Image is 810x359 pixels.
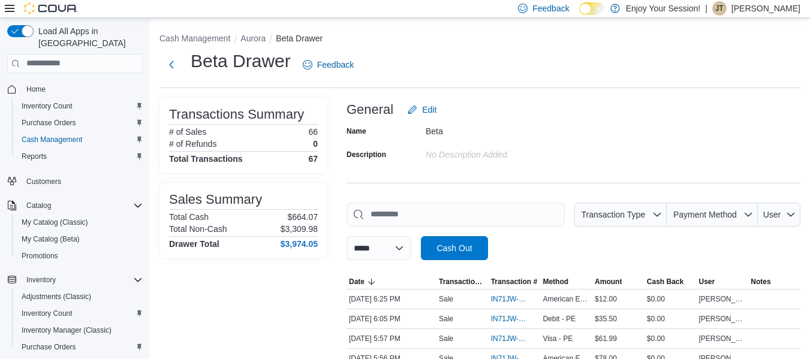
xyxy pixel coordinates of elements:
[169,107,304,122] h3: Transactions Summary
[489,274,541,289] button: Transaction #
[347,292,436,306] div: [DATE] 6:25 PM
[22,101,73,111] span: Inventory Count
[17,306,143,321] span: Inventory Count
[281,239,318,249] h4: $3,974.05
[12,248,147,264] button: Promotions
[349,277,365,286] span: Date
[426,145,586,159] div: No Description added
[626,1,701,16] p: Enjoy Your Session!
[17,149,52,164] a: Reports
[715,1,723,16] span: JT
[491,277,537,286] span: Transaction #
[491,314,526,324] span: IN71JW-7665268
[543,334,573,343] span: Visa - PE
[543,294,590,304] span: American Express - PE
[24,2,78,14] img: Cova
[697,274,749,289] button: User
[667,203,758,227] button: Payment Method
[647,277,683,286] span: Cash Back
[421,236,488,260] button: Cash Out
[17,289,96,304] a: Adjustments (Classic)
[439,294,453,304] p: Sale
[2,271,147,288] button: Inventory
[12,322,147,339] button: Inventory Manager (Classic)
[17,99,77,113] a: Inventory Count
[347,203,565,227] input: This is a search bar. As you type, the results lower in the page will automatically filter.
[17,323,143,337] span: Inventory Manager (Classic)
[439,277,486,286] span: Transaction Type
[347,312,436,326] div: [DATE] 6:05 PM
[17,215,143,230] span: My Catalog (Classic)
[169,224,227,234] h6: Total Non-Cash
[12,98,147,114] button: Inventory Count
[169,127,206,137] h6: # of Sales
[308,127,318,137] p: 66
[17,215,93,230] a: My Catalog (Classic)
[12,214,147,231] button: My Catalog (Classic)
[403,98,441,122] button: Edit
[592,274,645,289] button: Amount
[169,212,209,222] h6: Total Cash
[2,172,147,189] button: Customers
[17,149,143,164] span: Reports
[12,231,147,248] button: My Catalog (Beta)
[645,292,697,306] div: $0.00
[12,339,147,355] button: Purchase Orders
[12,114,147,131] button: Purchase Orders
[26,85,46,94] span: Home
[579,15,580,16] span: Dark Mode
[22,342,76,352] span: Purchase Orders
[758,203,800,227] button: User
[159,32,800,47] nav: An example of EuiBreadcrumbs
[347,126,366,136] label: Name
[169,239,219,249] h4: Drawer Total
[645,312,697,326] div: $0.00
[17,232,85,246] a: My Catalog (Beta)
[491,312,538,326] button: IN71JW-7665268
[22,174,66,189] a: Customers
[347,102,393,117] h3: General
[22,273,143,287] span: Inventory
[22,234,80,244] span: My Catalog (Beta)
[595,294,617,304] span: $12.00
[673,210,737,219] span: Payment Method
[12,288,147,305] button: Adjustments (Classic)
[17,249,143,263] span: Promotions
[699,277,715,286] span: User
[313,139,318,149] p: 0
[748,274,800,289] button: Notes
[439,314,453,324] p: Sale
[712,1,727,16] div: Jeremy Tremblett
[17,340,81,354] a: Purchase Orders
[22,218,88,227] span: My Catalog (Classic)
[22,118,76,128] span: Purchase Orders
[705,1,707,16] p: |
[699,314,746,324] span: [PERSON_NAME]
[22,325,112,335] span: Inventory Manager (Classic)
[17,249,63,263] a: Promotions
[12,148,147,165] button: Reports
[347,150,386,159] label: Description
[491,294,526,304] span: IN71JW-7665402
[17,232,143,246] span: My Catalog (Beta)
[276,34,323,43] button: Beta Drawer
[159,53,183,77] button: Next
[543,277,568,286] span: Method
[532,2,569,14] span: Feedback
[26,201,51,210] span: Catalog
[17,306,77,321] a: Inventory Count
[645,274,697,289] button: Cash Back
[169,192,262,207] h3: Sales Summary
[2,197,147,214] button: Catalog
[347,331,436,346] div: [DATE] 5:57 PM
[12,305,147,322] button: Inventory Count
[287,212,318,222] p: $664.07
[169,154,243,164] h4: Total Transactions
[22,292,91,301] span: Adjustments (Classic)
[22,82,50,96] a: Home
[574,203,667,227] button: Transaction Type
[595,314,617,324] span: $35.50
[751,277,770,286] span: Notes
[26,177,61,186] span: Customers
[22,82,143,96] span: Home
